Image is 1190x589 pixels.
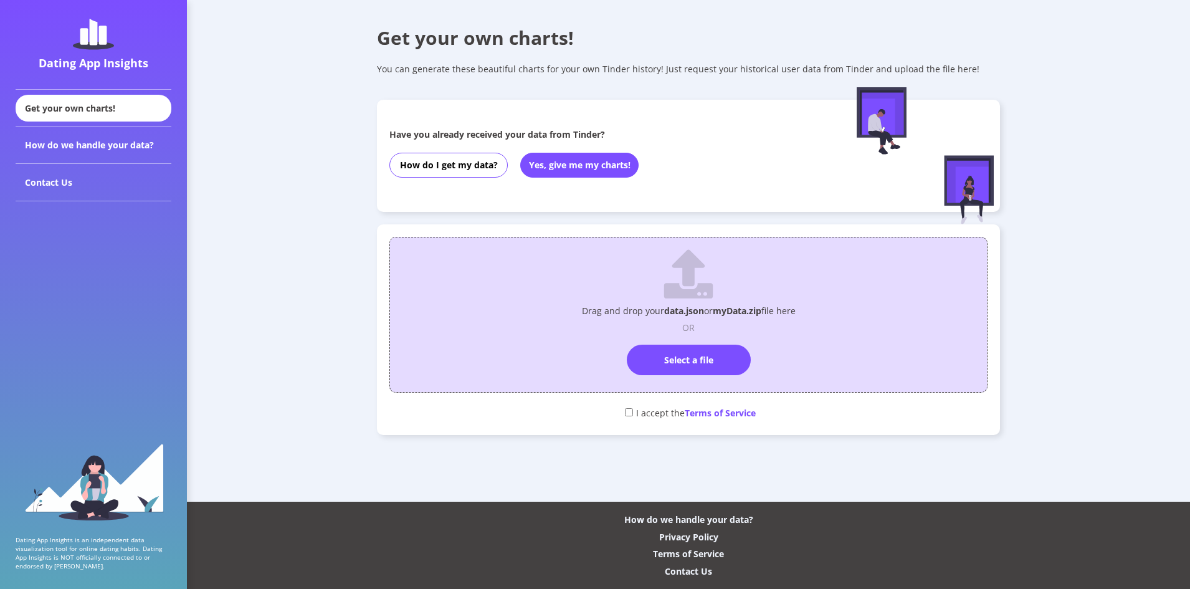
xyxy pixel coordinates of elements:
img: dating-app-insights-logo.5abe6921.svg [73,19,114,50]
div: Contact Us [665,565,712,577]
span: Terms of Service [685,407,756,419]
img: sidebar_girl.91b9467e.svg [24,443,164,520]
label: Select a file [627,345,751,375]
button: Yes, give me my charts! [520,153,639,178]
p: Drag and drop your or file here [582,305,796,317]
div: Privacy Policy [659,531,718,543]
div: How do we handle your data? [624,514,753,525]
div: Have you already received your data from Tinder? [389,128,808,140]
span: data.json [664,305,704,317]
div: Get your own charts! [16,95,171,122]
div: I accept the [389,402,988,423]
p: OR [682,322,695,333]
div: You can generate these beautiful charts for your own Tinder history! Just request your historical... [377,63,1000,75]
span: myData.zip [713,305,761,317]
img: female-figure-sitting.afd5d174.svg [944,155,994,224]
div: Contact Us [16,164,171,201]
div: Get your own charts! [377,25,1000,50]
div: How do we handle your data? [16,127,171,164]
img: male-figure-sitting.c9faa881.svg [857,87,907,155]
div: Dating App Insights [19,55,168,70]
button: How do I get my data? [389,153,508,178]
div: Terms of Service [653,548,724,560]
img: upload.89845251.svg [664,249,713,299]
p: Dating App Insights is an independent data visualization tool for online dating habits. Dating Ap... [16,535,171,570]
